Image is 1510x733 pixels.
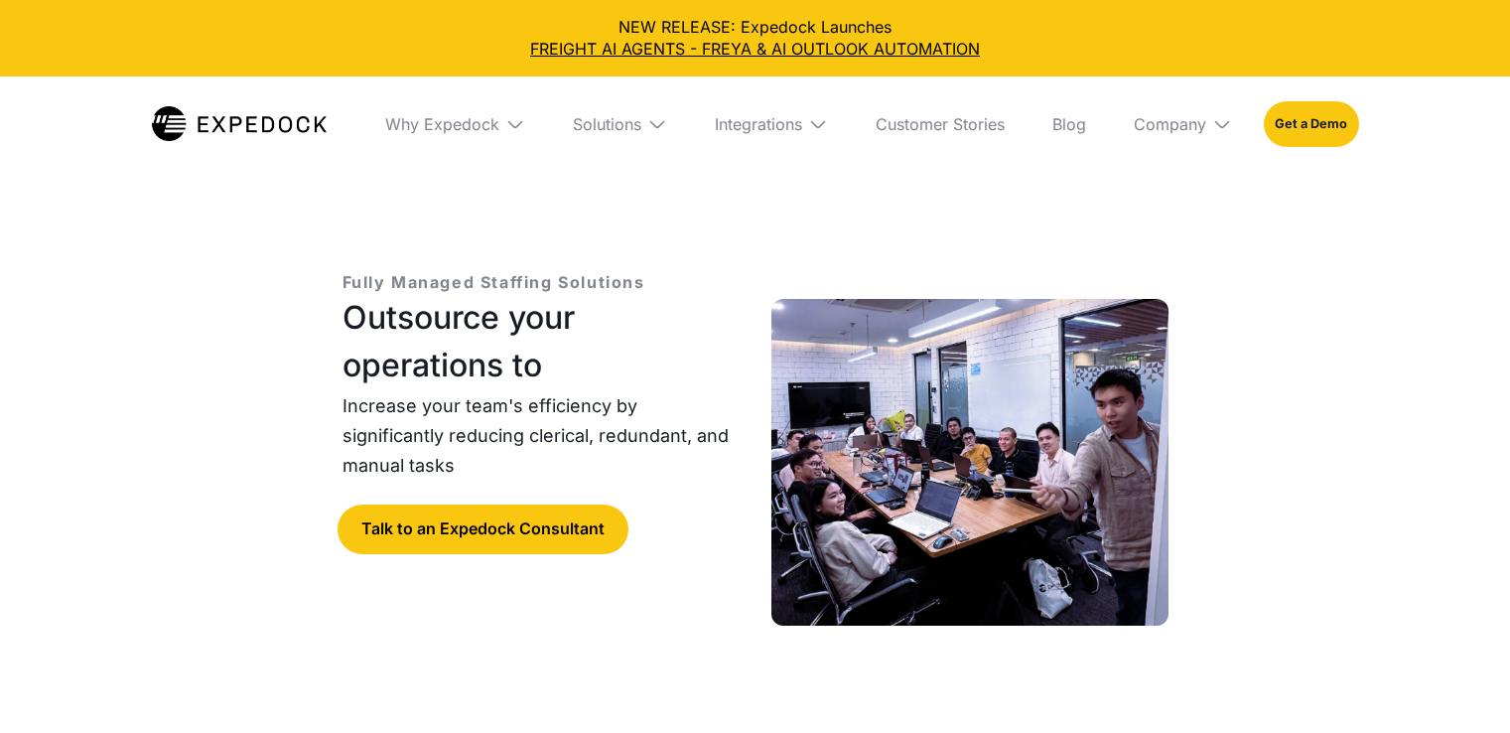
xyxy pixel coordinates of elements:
div: Integrations [699,76,844,172]
div: Solutions [573,114,641,134]
a: Talk to an Expedock Consultant [338,505,628,554]
div: Why Expedock [385,114,499,134]
div: Company [1134,114,1206,134]
div: Integrations [715,114,802,134]
a: Customer Stories [860,76,1021,172]
p: Increase your team's efficiency by significantly reducing clerical, redundant, and manual tasks [343,391,740,481]
a: FREIGHT AI AGENTS - FREYA & AI OUTLOOK AUTOMATION [16,38,1494,60]
a: Get a Demo [1264,101,1358,147]
div: Why Expedock [369,76,541,172]
p: Fully Managed Staffing Solutions [343,270,645,294]
div: NEW RELEASE: Expedock Launches [16,16,1494,61]
a: Blog [1036,76,1102,172]
div: Company [1118,76,1248,172]
h1: Outsource your operations to [343,294,740,389]
div: Solutions [557,76,683,172]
